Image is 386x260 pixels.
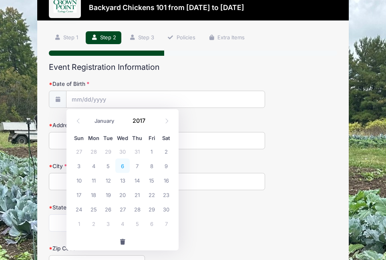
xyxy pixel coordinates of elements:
[145,136,159,141] span: Fri
[130,173,144,187] span: September 14, 2017
[115,158,130,173] span: September 6, 2017
[130,187,144,202] span: September 21, 2017
[129,115,155,127] input: Year
[86,144,101,158] span: August 28, 2017
[101,202,115,216] span: September 26, 2017
[86,187,101,202] span: September 18, 2017
[90,116,126,126] select: Month
[130,144,144,158] span: August 31, 2017
[115,216,130,231] span: October 4, 2017
[124,31,160,45] a: Step 3
[66,91,265,108] input: mm/dd/yyyy
[72,187,86,202] span: September 17, 2017
[203,31,250,45] a: Extra Items
[86,158,101,173] span: September 4, 2017
[159,187,173,202] span: September 23, 2017
[101,144,115,158] span: August 29, 2017
[72,144,86,158] span: August 27, 2017
[159,173,173,187] span: September 16, 2017
[115,136,130,141] span: Wed
[49,244,145,252] label: Zip Code
[145,216,159,231] span: October 6, 2017
[159,144,173,158] span: September 2, 2017
[86,31,121,45] a: Step 2
[86,202,101,216] span: September 25, 2017
[49,203,145,211] label: State
[101,216,115,231] span: October 3, 2017
[49,80,145,88] label: Date of Birth
[145,158,159,173] span: September 8, 2017
[101,173,115,187] span: September 12, 2017
[159,158,173,173] span: September 9, 2017
[130,216,144,231] span: October 5, 2017
[72,158,86,173] span: September 3, 2017
[101,158,115,173] span: September 5, 2017
[159,202,173,216] span: September 30, 2017
[115,173,130,187] span: September 13, 2017
[115,144,130,158] span: August 30, 2017
[86,136,101,141] span: Mon
[145,144,159,158] span: September 1, 2017
[72,202,86,216] span: September 24, 2017
[159,136,173,141] span: Sat
[145,202,159,216] span: September 29, 2017
[115,202,130,216] span: September 27, 2017
[49,162,145,170] label: City
[145,187,159,202] span: September 22, 2017
[72,216,86,231] span: October 1, 2017
[49,63,337,72] h2: Event Registration Information
[130,202,144,216] span: September 28, 2017
[130,158,144,173] span: September 7, 2017
[89,3,244,12] h3: Backyard Chickens 101 from [DATE] to [DATE]
[72,136,86,141] span: Sun
[101,136,115,141] span: Tue
[49,121,145,129] label: Address
[145,173,159,187] span: September 15, 2017
[86,173,101,187] span: September 11, 2017
[159,216,173,231] span: October 7, 2017
[115,187,130,202] span: September 20, 2017
[101,187,115,202] span: September 19, 2017
[86,216,101,231] span: October 2, 2017
[72,173,86,187] span: September 10, 2017
[49,31,83,45] a: Step 1
[130,136,144,141] span: Thu
[162,31,201,45] a: Policies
